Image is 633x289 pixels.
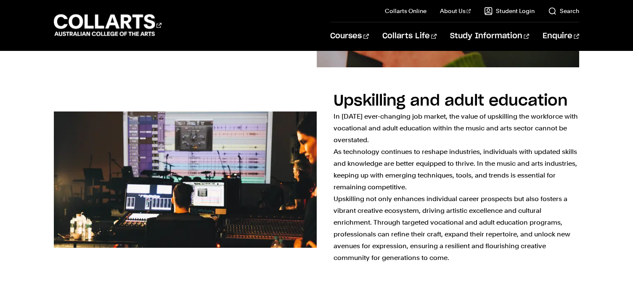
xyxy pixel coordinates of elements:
[450,22,529,50] a: Study Information
[384,7,426,15] a: Collarts Online
[334,93,568,109] h2: Upskilling and adult education
[543,22,579,50] a: Enquire
[548,7,579,15] a: Search
[440,7,471,15] a: About Us
[382,22,437,50] a: Collarts Life
[334,111,580,264] p: In [DATE] ever-changing job market, the value of upskilling the workforce with vocational and adu...
[484,7,535,15] a: Student Login
[330,22,368,50] a: Courses
[54,13,162,37] div: Go to homepage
